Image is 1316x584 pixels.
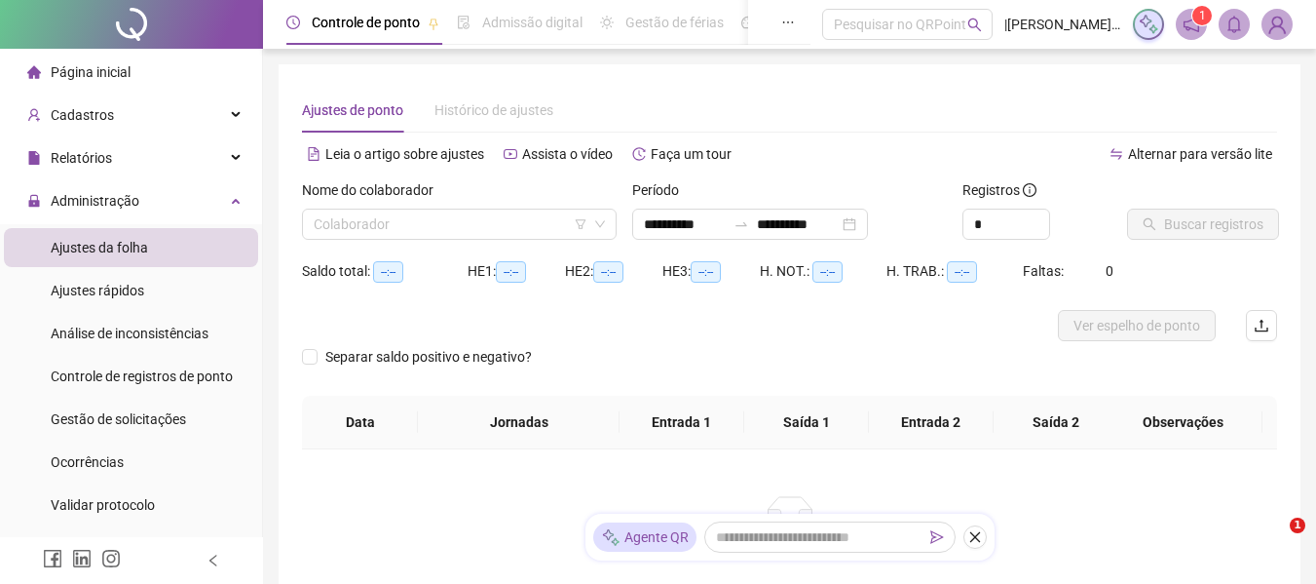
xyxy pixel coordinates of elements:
sup: 1 [1192,6,1212,25]
div: H. TRAB.: [886,260,1023,283]
span: 1 [1290,518,1305,533]
span: history [632,147,646,161]
span: Cadastros [51,107,114,123]
span: swap [1109,147,1123,161]
span: 1 [1199,9,1206,22]
span: send [930,530,944,544]
th: Entrada 1 [620,396,744,449]
span: home [27,65,41,79]
span: Análise de inconsistências [51,326,208,341]
span: Gestão de solicitações [51,411,186,427]
th: Jornadas [418,396,619,449]
span: Faltas: [1023,263,1067,279]
iframe: Intercom live chat [1250,518,1297,565]
th: Saída 1 [744,396,869,449]
label: Nome do colaborador [302,179,446,201]
span: Administração [51,193,139,209]
span: to [733,216,749,232]
span: swap-right [733,216,749,232]
span: Separar saldo positivo e negativo? [318,346,540,368]
span: Registros [962,179,1036,201]
span: youtube [504,147,517,161]
span: pushpin [428,18,439,29]
span: close [968,530,982,544]
span: sun [600,16,614,29]
span: dashboard [741,16,755,29]
div: Não há dados [325,543,1254,565]
div: HE 3: [662,260,760,283]
span: notification [1183,16,1200,33]
span: --:-- [496,261,526,283]
img: 88910 [1262,10,1292,39]
span: --:-- [812,261,843,283]
img: sparkle-icon.fc2bf0ac1784a2077858766a79e2daf3.svg [1138,14,1159,35]
div: Agente QR [593,523,696,552]
span: Histórico de ajustes [434,102,553,118]
button: Ver espelho de ponto [1058,310,1216,341]
span: Admissão digital [482,15,583,30]
span: Observações [1119,411,1247,433]
span: file [27,151,41,165]
img: sparkle-icon.fc2bf0ac1784a2077858766a79e2daf3.svg [601,527,620,548]
span: --:-- [947,261,977,283]
span: --:-- [691,261,721,283]
span: Controle de ponto [312,15,420,30]
button: Buscar registros [1127,209,1279,240]
span: |[PERSON_NAME] - Clímax tecnologia [1004,14,1121,35]
label: Período [632,179,692,201]
span: file-text [307,147,320,161]
span: Ocorrências [51,454,124,470]
div: Saldo total: [302,260,468,283]
span: Alternar para versão lite [1128,146,1272,162]
span: ellipsis [781,16,795,29]
span: left [207,554,220,567]
th: Data [302,396,418,449]
span: Gestão de férias [625,15,724,30]
span: linkedin [72,549,92,568]
span: Ajustes da folha [51,240,148,255]
span: search [967,18,982,32]
span: user-add [27,108,41,122]
span: upload [1254,318,1269,333]
span: Faça um tour [651,146,732,162]
span: 0 [1106,263,1113,279]
div: HE 2: [565,260,662,283]
span: clock-circle [286,16,300,29]
span: Página inicial [51,64,131,80]
span: Validar protocolo [51,497,155,513]
span: Leia o artigo sobre ajustes [325,146,484,162]
span: facebook [43,549,62,568]
span: Ajustes rápidos [51,283,144,298]
span: Assista o vídeo [522,146,613,162]
span: info-circle [1023,183,1036,197]
span: filter [575,218,586,230]
span: bell [1225,16,1243,33]
div: HE 1: [468,260,565,283]
div: H. NOT.: [760,260,886,283]
span: instagram [101,549,121,568]
span: Relatórios [51,150,112,166]
span: Controle de registros de ponto [51,369,233,384]
th: Saída 2 [994,396,1118,449]
span: --:-- [593,261,623,283]
span: down [594,218,606,230]
span: --:-- [373,261,403,283]
span: Ajustes de ponto [302,102,403,118]
th: Observações [1104,396,1262,449]
span: file-done [457,16,470,29]
th: Entrada 2 [869,396,994,449]
span: lock [27,194,41,208]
